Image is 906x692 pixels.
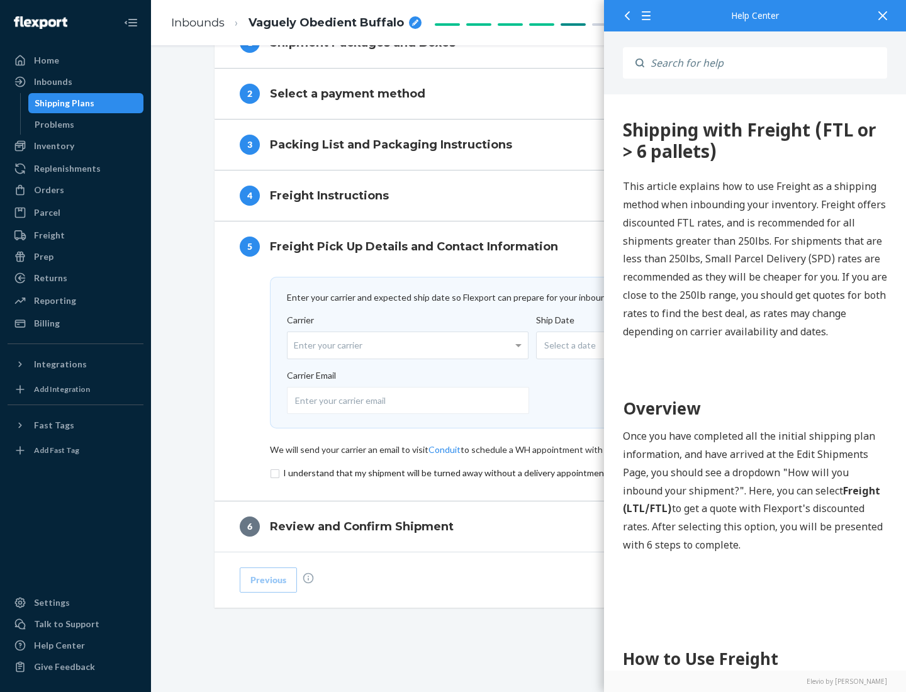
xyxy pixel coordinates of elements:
[19,333,283,460] p: Once you have completed all the initial shipping plan information, and have arrived at the Edit S...
[544,339,596,352] span: Select a date
[288,332,528,359] div: Enter your carrier
[270,444,788,456] div: We will send your carrier an email to visit to schedule a WH appointment with Reference ASN / PO # .
[34,294,76,307] div: Reporting
[270,187,389,204] h4: Freight Instructions
[240,84,260,104] div: 2
[34,618,99,630] div: Talk to Support
[34,384,90,394] div: Add Integration
[287,387,529,414] input: Enter your carrier email
[240,567,297,593] button: Previous
[8,136,143,156] a: Inventory
[270,137,512,153] h4: Packing List and Packaging Instructions
[19,83,283,246] p: This article explains how to use Freight as a shipping method when inbounding your inventory. Fre...
[8,247,143,267] a: Prep
[240,237,260,257] div: 5
[240,516,260,537] div: 6
[270,86,425,102] h4: Select a payment method
[8,635,143,656] a: Help Center
[623,677,887,686] a: Elevio by [PERSON_NAME]
[34,54,59,67] div: Home
[34,162,101,175] div: Replenishments
[215,221,844,272] button: 5Freight Pick Up Details and Contact Information
[249,15,404,31] span: Vaguely Obedient Buffalo
[8,50,143,70] a: Home
[8,440,143,460] a: Add Fast Tag
[8,657,143,677] button: Give Feedback
[215,501,844,552] button: 6Review and Confirm Shipment
[34,358,87,371] div: Integrations
[34,250,53,263] div: Prep
[34,140,74,152] div: Inventory
[171,16,225,30] a: Inbounds
[118,10,143,35] button: Close Navigation
[19,589,283,612] h2: Step 1: Boxes and Labels
[8,180,143,200] a: Orders
[14,16,67,29] img: Flexport logo
[240,135,260,155] div: 3
[35,97,94,109] div: Shipping Plans
[8,203,143,223] a: Parcel
[34,639,85,652] div: Help Center
[34,272,67,284] div: Returns
[34,206,60,219] div: Parcel
[19,552,283,577] h1: How to Use Freight
[8,313,143,333] a: Billing
[19,302,283,326] h1: Overview
[536,314,786,369] label: Ship Date
[19,25,283,67] div: 360 Shipping with Freight (FTL or > 6 pallets)
[8,415,143,435] button: Fast Tags
[34,229,65,242] div: Freight
[28,114,144,135] a: Problems
[8,379,143,399] a: Add Integration
[8,593,143,613] a: Settings
[34,419,74,432] div: Fast Tags
[428,444,461,455] a: Conduit
[270,238,558,255] h4: Freight Pick Up Details and Contact Information
[240,186,260,206] div: 4
[287,291,771,304] div: Enter your carrier and expected ship date so Flexport can prepare for your inbound .
[8,268,143,288] a: Returns
[8,225,143,245] a: Freight
[623,11,887,20] div: Help Center
[8,354,143,374] button: Integrations
[34,596,70,609] div: Settings
[8,614,143,634] a: Talk to Support
[34,184,64,196] div: Orders
[8,291,143,311] a: Reporting
[34,661,95,673] div: Give Feedback
[215,170,844,221] button: 4Freight Instructions
[35,118,74,131] div: Problems
[8,159,143,179] a: Replenishments
[270,518,454,535] h4: Review and Confirm Shipment
[34,445,79,455] div: Add Fast Tag
[161,4,432,42] ol: breadcrumbs
[215,120,844,170] button: 3Packing List and Packaging Instructions
[8,72,143,92] a: Inbounds
[34,75,72,88] div: Inbounds
[644,47,887,79] input: Search
[287,314,528,359] label: Carrier
[287,369,764,414] label: Carrier Email
[28,93,144,113] a: Shipping Plans
[215,69,844,119] button: 2Select a payment method
[34,317,60,330] div: Billing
